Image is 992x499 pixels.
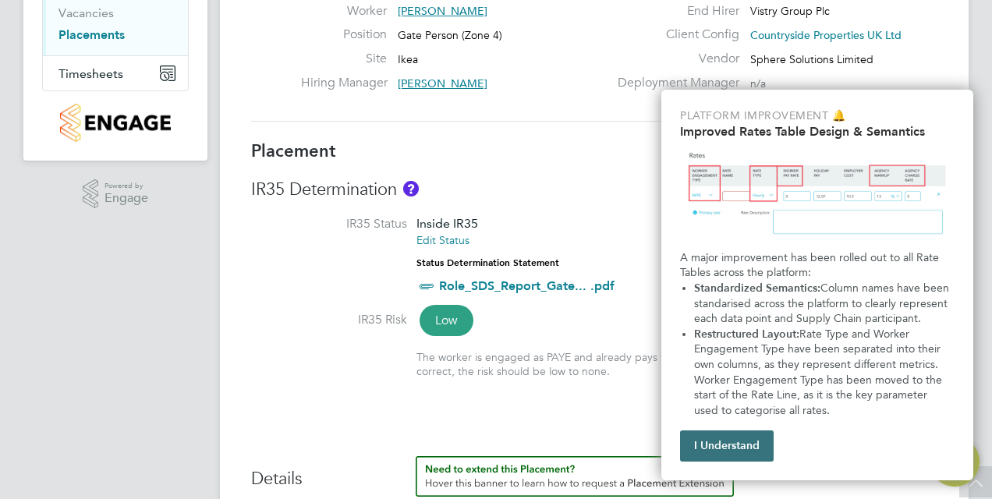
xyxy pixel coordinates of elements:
[105,179,148,193] span: Powered by
[680,430,774,462] button: I Understand
[416,456,734,497] button: How to extend a Placement?
[750,28,902,42] span: Countryside Properties UK Ltd
[403,181,419,196] button: About IR35
[398,76,487,90] span: [PERSON_NAME]
[398,4,487,18] span: [PERSON_NAME]
[694,327,799,341] strong: Restructured Layout:
[251,312,407,328] label: IR35 Risk
[750,76,766,90] span: n/a
[694,327,945,417] span: Rate Type and Worker Engagement Type have been separated into their own columns, as they represen...
[251,140,336,161] b: Placement
[58,5,114,20] a: Vacancies
[60,104,170,142] img: countryside-properties-logo-retina.png
[608,27,739,43] label: Client Config
[398,52,418,66] span: Ikea
[251,216,407,232] label: IR35 Status
[661,90,973,480] div: Improved Rate Table Semantics
[416,350,937,378] div: The worker is engaged as PAYE and already pays taxes at source. If all the submitted documentatio...
[694,281,820,295] strong: Standardized Semantics:
[301,27,387,43] label: Position
[680,108,955,124] p: Platform Improvement 🔔
[420,305,473,336] span: Low
[750,52,873,66] span: Sphere Solutions Limited
[416,233,469,247] a: Edit Status
[251,456,937,490] h3: Details
[680,124,955,139] h2: Improved Rates Table Design & Semantics
[439,278,615,293] a: Role_SDS_Report_Gate... .pdf
[416,257,559,268] strong: Status Determination Statement
[301,51,387,67] label: Site
[680,250,955,281] p: A major improvement has been rolled out to all Rate Tables across the platform:
[105,192,148,205] span: Engage
[58,27,125,42] a: Placements
[301,3,387,19] label: Worker
[58,66,123,81] span: Timesheets
[680,145,955,244] img: Updated Rates Table Design & Semantics
[608,3,739,19] label: End Hirer
[416,216,478,231] span: Inside IR35
[301,75,387,91] label: Hiring Manager
[608,75,739,91] label: Deployment Manager
[750,4,830,18] span: Vistry Group Plc
[251,179,937,201] h3: IR35 Determination
[398,28,502,42] span: Gate Person (Zone 4)
[608,51,739,67] label: Vendor
[42,104,189,142] a: Go to home page
[694,281,952,325] span: Column names have been standarised across the platform to clearly represent each data point and S...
